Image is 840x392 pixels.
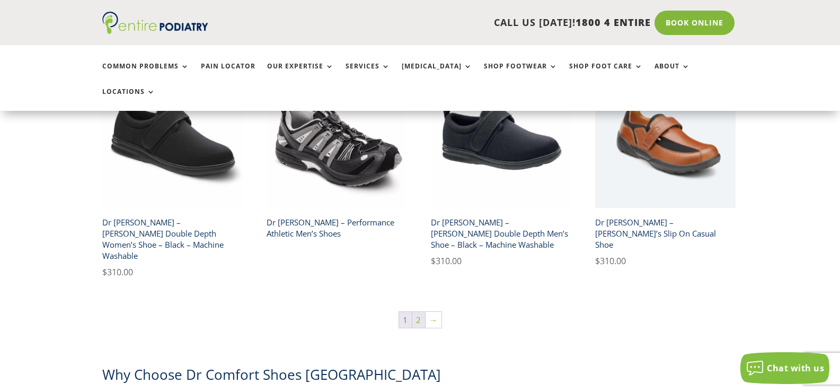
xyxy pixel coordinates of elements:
bdi: 310.00 [431,255,462,267]
span: 1800 4 ENTIRE [576,16,651,29]
span: $ [595,255,600,267]
h2: Dr [PERSON_NAME] – [PERSON_NAME]’s Slip On Casual Shoe [595,213,736,254]
h2: Dr [PERSON_NAME] – [PERSON_NAME] Double Depth Men’s Shoe – Black – Machine Washable [431,213,571,254]
a: Page 2 [412,312,425,328]
img: logo (1) [102,12,208,34]
a: Entire Podiatry [102,25,208,36]
p: CALL US [DATE]! [249,16,651,30]
a: Dr Comfort Carter Men's double depth shoe blackDr [PERSON_NAME] – [PERSON_NAME] Double Depth Men’... [431,68,571,268]
a: Dr Comfort Douglas Mens Slip On Casual Shoe - Chestnut Colour - Angle ViewDr [PERSON_NAME] – [PER... [595,68,736,268]
bdi: 310.00 [595,255,626,267]
a: Locations [102,88,155,111]
a: Shop Footwear [484,63,558,85]
a: About [655,63,690,85]
img: Dr Comfort Douglas Mens Slip On Casual Shoe - Chestnut Colour - Angle View [595,68,736,208]
img: Dr Comfort Marla Women's Shoe Black [102,68,243,208]
span: Page 1 [399,312,412,328]
a: Services [346,63,390,85]
img: Dr Comfort Carter Men's double depth shoe black [431,68,571,208]
a: Common Problems [102,63,189,85]
span: $ [102,266,107,278]
a: [MEDICAL_DATA] [402,63,472,85]
a: Book Online [655,11,735,35]
h2: Dr [PERSON_NAME] – Performance Athletic Men’s Shoes [267,213,407,243]
span: $ [431,255,436,267]
button: Chat with us [740,352,829,384]
bdi: 310.00 [102,266,133,278]
a: Dr Comfort Marla Women's Shoe BlackDr [PERSON_NAME] – [PERSON_NAME] Double Depth Women’s Shoe – B... [102,68,243,280]
img: Dr Comfort Performance Athletic Mens Shoe Black and Grey [267,68,407,208]
a: Our Expertise [267,63,334,85]
nav: Product Pagination [102,311,738,333]
h2: Why Choose Dr Comfort Shoes [GEOGRAPHIC_DATA] [102,365,738,389]
h2: Dr [PERSON_NAME] – [PERSON_NAME] Double Depth Women’s Shoe – Black – Machine Washable [102,213,243,265]
a: Shop Foot Care [569,63,643,85]
span: Chat with us [767,362,824,374]
a: Pain Locator [201,63,255,85]
a: Dr Comfort Performance Athletic Mens Shoe Black and GreyDr [PERSON_NAME] – Performance Athletic M... [267,68,407,243]
a: → [426,312,441,328]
